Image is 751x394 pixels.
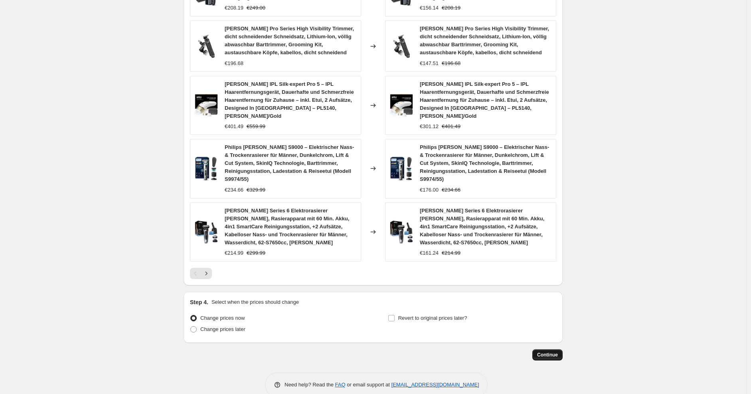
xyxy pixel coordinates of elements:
[285,382,335,388] span: Need help? Read the
[225,4,243,12] div: €208.19
[389,156,413,180] img: 819yb2BoMkL_80x.jpg
[225,123,243,131] div: €401.49
[420,26,549,55] span: [PERSON_NAME] Pro Series High Visibility Trimmer, dicht schneidender Schneidsatz, Lithium-Ion, vö...
[420,249,439,257] div: €161.24
[225,208,349,246] span: [PERSON_NAME] Series 6 Elektrorasierer [PERSON_NAME], Rasierapparat mit 60 Min. Akku, 4in1 SmartC...
[532,349,563,360] button: Continue
[389,34,413,58] img: 71cayh8AdrL_80x.jpg
[389,93,413,117] img: 71rgEi_DfnL_80x.jpg
[225,186,243,194] div: €234.66
[225,26,354,55] span: [PERSON_NAME] Pro Series High Visibility Trimmer, dicht schneidender Schneidsatz, Lithium-Ion, vö...
[194,34,218,58] img: 71cayh8AdrL_80x.jpg
[335,382,346,388] a: FAQ
[225,144,354,182] span: Philips [PERSON_NAME] S9000 – Elektrischer Nass-& Trockenrasierer für Männer, Dunkelchrom, Lift &...
[420,81,549,119] span: [PERSON_NAME] IPL Silk·expert Pro 5 – IPL Haarentfernungsgerät, Dauerhafte und Schmerzfreie Haare...
[200,315,245,321] span: Change prices now
[247,123,265,131] strike: €559.99
[420,208,544,246] span: [PERSON_NAME] Series 6 Elektrorasierer [PERSON_NAME], Rasierapparat mit 60 Min. Akku, 4in1 SmartC...
[420,186,439,194] div: €176.00
[346,382,391,388] span: or email support at
[398,315,467,321] span: Revert to original prices later?
[200,326,245,332] span: Change prices later
[389,220,413,244] img: 81svAbVA9zL_80x.jpg
[442,123,460,131] strike: €401.49
[420,123,439,131] div: €301.12
[442,249,460,257] strike: €214.99
[537,352,558,358] span: Continue
[247,186,265,194] strike: €329.99
[420,144,549,182] span: Philips [PERSON_NAME] S9000 – Elektrischer Nass-& Trockenrasierer für Männer, Dunkelchrom, Lift &...
[442,186,460,194] strike: €234.66
[225,81,354,119] span: [PERSON_NAME] IPL Silk·expert Pro 5 – IPL Haarentfernungsgerät, Dauerhafte und Schmerzfreie Haare...
[420,59,439,67] div: €147.51
[190,298,208,306] h2: Step 4.
[391,382,479,388] a: [EMAIL_ADDRESS][DOMAIN_NAME]
[247,249,265,257] strike: €299.99
[420,4,439,12] div: €156.14
[442,4,460,12] strike: €208.19
[247,4,265,12] strike: €249.00
[225,59,243,67] div: €196.68
[194,220,218,244] img: 81svAbVA9zL_80x.jpg
[190,268,212,279] nav: Pagination
[194,156,218,180] img: 819yb2BoMkL_80x.jpg
[442,59,460,67] strike: €196.68
[194,93,218,117] img: 71rgEi_DfnL_80x.jpg
[211,298,299,306] p: Select when the prices should change
[225,249,243,257] div: €214.99
[201,268,212,279] button: Next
